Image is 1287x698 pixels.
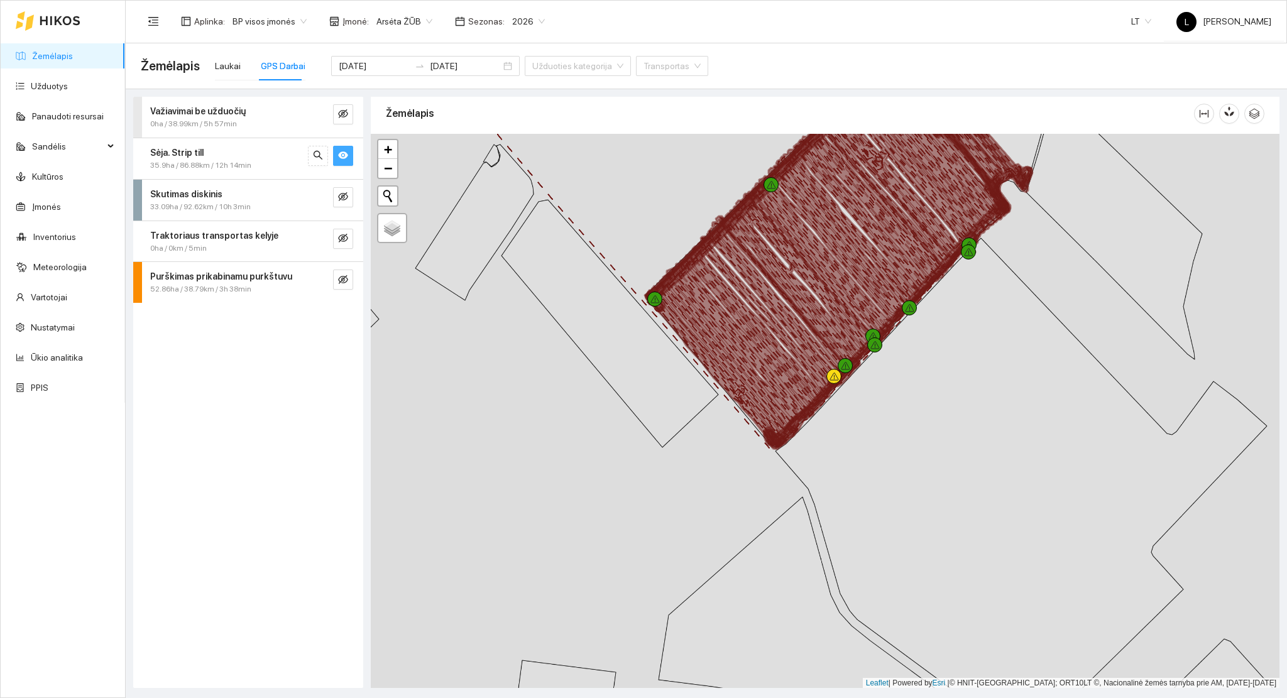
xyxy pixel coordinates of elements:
a: Zoom in [378,140,397,159]
a: Įmonės [32,202,61,212]
span: 52.86ha / 38.79km / 3h 38min [150,283,251,295]
span: 0ha / 38.99km / 5h 57min [150,118,237,130]
span: 35.9ha / 86.88km / 12h 14min [150,160,251,172]
span: shop [329,16,339,26]
strong: Traktoriaus transportas kelyje [150,231,278,241]
a: Kultūros [32,172,63,182]
a: Leaflet [866,679,889,687]
span: Arsėta ŽŪB [376,12,432,31]
span: calendar [455,16,465,26]
span: eye [338,150,348,162]
span: 0ha / 0km / 5min [150,243,207,254]
a: Panaudoti resursai [32,111,104,121]
span: eye-invisible [338,275,348,286]
div: Skutimas diskinis33.09ha / 92.62km / 10h 3mineye-invisible [133,180,363,221]
span: BP visos įmonės [233,12,307,31]
a: PPIS [31,383,48,393]
a: Zoom out [378,159,397,178]
strong: Važiavimai be užduočių [150,106,246,116]
a: Ūkio analitika [31,352,83,363]
div: Sėja. Strip till35.9ha / 86.88km / 12h 14minsearcheye [133,138,363,179]
span: − [384,160,392,176]
span: column-width [1195,109,1213,119]
span: layout [181,16,191,26]
strong: Sėja. Strip till [150,148,204,158]
a: Žemėlapis [32,51,73,61]
div: Purškimas prikabinamu purkštuvu52.86ha / 38.79km / 3h 38mineye-invisible [133,262,363,303]
span: L [1185,12,1189,32]
span: to [415,61,425,71]
span: | [948,679,950,687]
input: Pradžios data [339,59,410,73]
span: Įmonė : [342,14,369,28]
button: Initiate a new search [378,187,397,205]
button: eye-invisible [333,229,353,249]
div: Traktoriaus transportas kelyje0ha / 0km / 5mineye-invisible [133,221,363,262]
strong: Purškimas prikabinamu purkštuvu [150,271,292,281]
span: Žemėlapis [141,56,200,76]
a: Nustatymai [31,322,75,332]
button: eye-invisible [333,104,353,124]
button: column-width [1194,104,1214,124]
span: menu-fold [148,16,159,27]
span: Aplinka : [194,14,225,28]
div: Laukai [215,59,241,73]
span: search [313,150,323,162]
span: 33.09ha / 92.62km / 10h 3min [150,201,251,213]
span: Sezonas : [468,14,505,28]
div: Žemėlapis [386,95,1194,131]
input: Pabaigos data [430,59,501,73]
span: [PERSON_NAME] [1176,16,1271,26]
span: + [384,141,392,157]
div: Važiavimai be užduočių0ha / 38.99km / 5h 57mineye-invisible [133,97,363,138]
a: Esri [933,679,946,687]
a: Inventorius [33,232,76,242]
span: eye-invisible [338,233,348,245]
a: Užduotys [31,81,68,91]
button: eye-invisible [333,187,353,207]
button: search [308,146,328,166]
button: menu-fold [141,9,166,34]
span: swap-right [415,61,425,71]
button: eye-invisible [333,270,353,290]
a: Layers [378,214,406,242]
span: Sandėlis [32,134,104,159]
span: eye-invisible [338,192,348,204]
a: Vartotojai [31,292,67,302]
div: | Powered by © HNIT-[GEOGRAPHIC_DATA]; ORT10LT ©, Nacionalinė žemės tarnyba prie AM, [DATE]-[DATE] [863,678,1279,689]
a: Meteorologija [33,262,87,272]
span: LT [1131,12,1151,31]
button: eye [333,146,353,166]
span: 2026 [512,12,545,31]
div: GPS Darbai [261,59,305,73]
strong: Skutimas diskinis [150,189,222,199]
span: eye-invisible [338,109,348,121]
